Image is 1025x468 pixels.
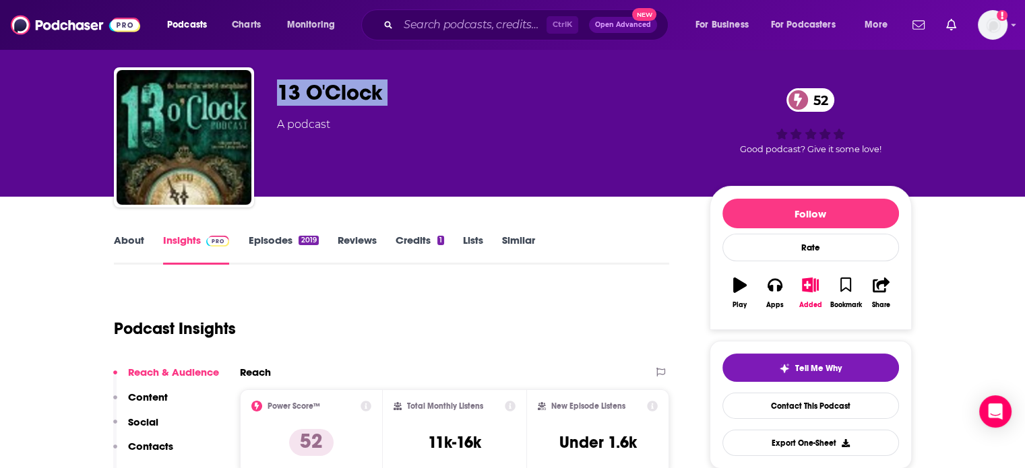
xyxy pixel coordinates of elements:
[865,15,888,34] span: More
[722,354,899,382] button: tell me why sparkleTell Me Why
[722,269,757,317] button: Play
[907,13,930,36] a: Show notifications dropdown
[502,234,535,265] a: Similar
[113,440,173,465] button: Contacts
[830,301,861,309] div: Bookmark
[722,199,899,228] button: Follow
[278,14,352,36] button: open menu
[979,395,1012,428] div: Open Intercom Messenger
[722,234,899,261] div: Rate
[632,8,656,21] span: New
[722,430,899,456] button: Export One-Sheet
[396,234,444,265] a: Credits1
[11,12,140,38] img: Podchaser - Follow, Share and Rate Podcasts
[800,88,835,112] span: 52
[757,269,793,317] button: Apps
[128,391,168,403] p: Content
[232,15,261,34] span: Charts
[799,301,822,309] div: Added
[766,301,784,309] div: Apps
[167,15,207,34] span: Podcasts
[828,269,863,317] button: Bookmark
[695,15,749,34] span: For Business
[128,440,173,453] p: Contacts
[407,401,483,411] h2: Total Monthly Listens
[978,10,1007,40] span: Logged in as madeleinelbrownkensington
[374,9,681,40] div: Search podcasts, credits, & more...
[299,236,318,245] div: 2019
[338,234,377,265] a: Reviews
[978,10,1007,40] img: User Profile
[114,319,236,339] h1: Podcast Insights
[786,88,835,112] a: 52
[595,22,651,28] span: Open Advanced
[686,14,766,36] button: open menu
[287,15,335,34] span: Monitoring
[289,429,334,456] p: 52
[547,16,578,34] span: Ctrl K
[710,79,912,163] div: 52Good podcast? Give it some love!
[733,301,747,309] div: Play
[128,366,219,378] p: Reach & Audience
[113,415,158,440] button: Social
[128,415,158,428] p: Social
[863,269,898,317] button: Share
[248,234,318,265] a: Episodes2019
[114,234,144,265] a: About
[722,393,899,419] a: Contact This Podcast
[793,269,828,317] button: Added
[779,363,790,374] img: tell me why sparkle
[206,236,230,246] img: Podchaser Pro
[268,401,320,411] h2: Power Score™
[771,15,836,34] span: For Podcasters
[559,432,637,453] h3: Under 1.6k
[795,363,842,374] span: Tell Me Why
[855,14,904,36] button: open menu
[428,432,481,453] h3: 11k-16k
[941,13,962,36] a: Show notifications dropdown
[277,116,330,133] div: A podcast
[978,10,1007,40] button: Show profile menu
[398,14,547,36] input: Search podcasts, credits, & more...
[872,301,890,309] div: Share
[117,70,251,205] img: 13 O'Clock
[158,14,224,36] button: open menu
[463,234,483,265] a: Lists
[113,391,168,415] button: Content
[551,401,625,411] h2: New Episode Listens
[113,366,219,391] button: Reach & Audience
[240,366,271,378] h2: Reach
[589,17,657,33] button: Open AdvancedNew
[223,14,269,36] a: Charts
[997,10,1007,21] svg: Add a profile image
[762,14,855,36] button: open menu
[437,236,444,245] div: 1
[740,144,881,154] span: Good podcast? Give it some love!
[163,234,230,265] a: InsightsPodchaser Pro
